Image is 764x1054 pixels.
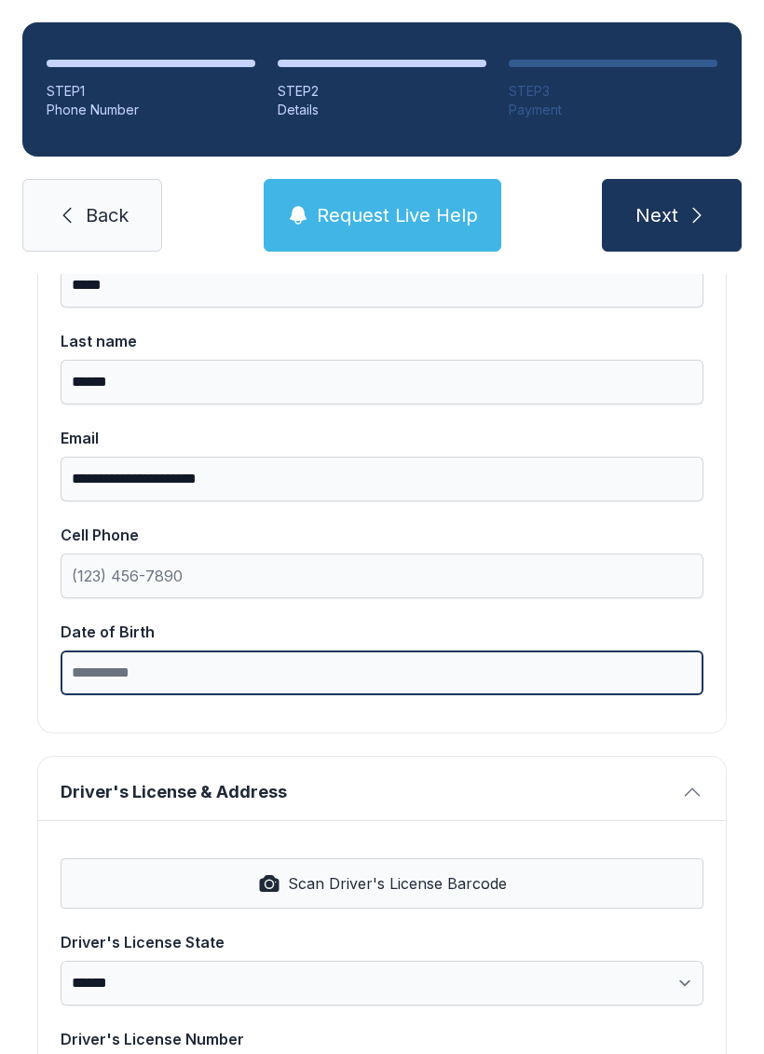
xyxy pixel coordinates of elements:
[509,101,717,119] div: Payment
[61,427,703,449] div: Email
[317,202,478,228] span: Request Live Help
[61,330,703,352] div: Last name
[61,457,703,501] input: Email
[61,1028,703,1050] div: Driver's License Number
[278,82,486,101] div: STEP 2
[61,360,703,404] input: Last name
[61,524,703,546] div: Cell Phone
[38,757,726,820] button: Driver's License & Address
[278,101,486,119] div: Details
[61,931,703,953] div: Driver's License State
[61,961,703,1006] select: Driver's License State
[61,621,703,643] div: Date of Birth
[509,82,717,101] div: STEP 3
[61,263,703,308] input: First name
[47,82,255,101] div: STEP 1
[288,872,507,895] span: Scan Driver's License Barcode
[61,650,703,695] input: Date of Birth
[61,779,674,805] span: Driver's License & Address
[47,101,255,119] div: Phone Number
[86,202,129,228] span: Back
[61,554,703,598] input: Cell Phone
[635,202,678,228] span: Next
